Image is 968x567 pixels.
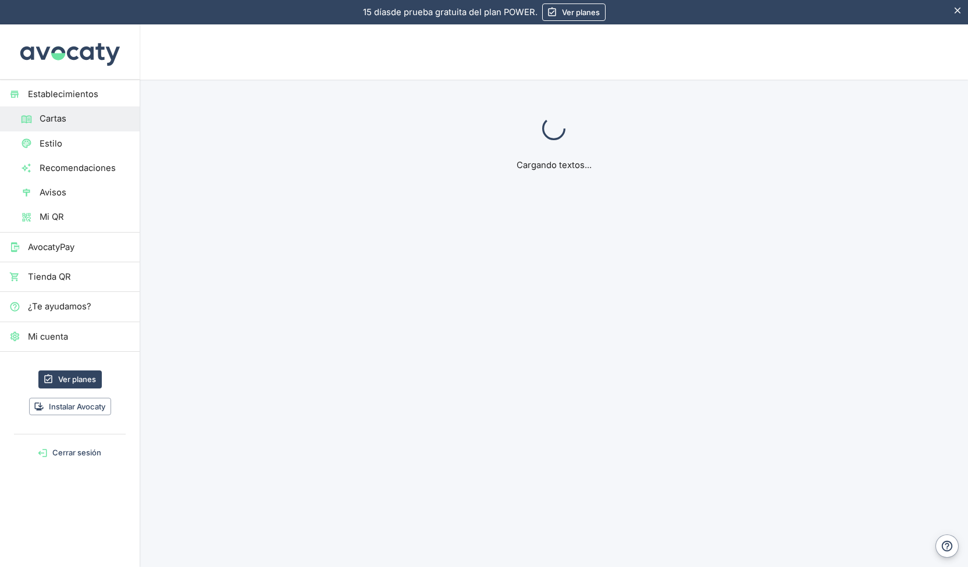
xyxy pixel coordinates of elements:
[38,370,102,388] a: Ver planes
[935,534,959,558] button: Ayuda y contacto
[28,241,130,254] span: AvocatyPay
[40,137,130,150] span: Estilo
[40,112,130,125] span: Cartas
[363,6,538,19] p: de prueba gratuita del plan POWER.
[948,1,968,21] button: Esconder aviso
[5,444,135,462] button: Cerrar sesión
[28,270,130,283] span: Tienda QR
[40,211,130,223] span: Mi QR
[542,3,606,21] a: Ver planes
[28,330,130,343] span: Mi cuenta
[363,7,391,17] span: 15 días
[40,162,130,174] span: Recomendaciones
[40,186,130,199] span: Avisos
[17,24,122,79] img: Avocaty
[28,88,130,101] span: Establecimientos
[28,300,130,313] span: ¿Te ayudamos?
[439,159,669,172] p: Cargando textos...
[29,398,111,416] button: Instalar Avocaty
